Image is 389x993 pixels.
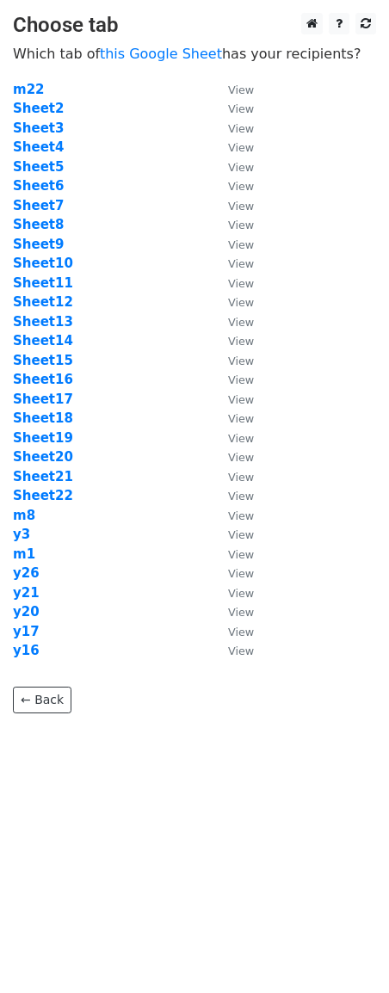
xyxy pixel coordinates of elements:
[228,219,254,231] small: View
[13,643,40,658] a: y16
[13,275,73,291] strong: Sheet11
[211,139,254,155] a: View
[228,141,254,154] small: View
[228,200,254,213] small: View
[13,256,73,271] a: Sheet10
[211,624,254,639] a: View
[211,372,254,387] a: View
[211,585,254,601] a: View
[228,296,254,309] small: View
[211,527,254,542] a: View
[211,643,254,658] a: View
[211,237,254,252] a: View
[228,490,254,503] small: View
[211,217,254,232] a: View
[211,488,254,503] a: View
[211,392,254,407] a: View
[13,508,35,523] a: m8
[228,316,254,329] small: View
[211,469,254,484] a: View
[13,353,73,368] a: Sheet15
[228,277,254,290] small: View
[211,101,254,116] a: View
[13,488,73,503] a: Sheet22
[211,120,254,136] a: View
[13,120,64,136] a: Sheet3
[100,46,222,62] a: this Google Sheet
[13,565,40,581] a: y26
[211,178,254,194] a: View
[13,139,64,155] a: Sheet4
[228,373,254,386] small: View
[228,528,254,541] small: View
[228,432,254,445] small: View
[211,508,254,523] a: View
[228,122,254,135] small: View
[211,565,254,581] a: View
[211,82,254,97] a: View
[13,624,40,639] a: y17
[211,159,254,175] a: View
[228,238,254,251] small: View
[13,410,73,426] a: Sheet18
[13,449,73,465] a: Sheet20
[211,256,254,271] a: View
[228,548,254,561] small: View
[13,314,73,330] a: Sheet13
[211,198,254,213] a: View
[228,393,254,406] small: View
[13,159,64,175] strong: Sheet5
[13,469,73,484] a: Sheet21
[211,314,254,330] a: View
[211,275,254,291] a: View
[13,604,40,620] strong: y20
[211,410,254,426] a: View
[211,333,254,348] a: View
[13,430,73,446] a: Sheet19
[13,198,64,213] a: Sheet7
[228,335,254,348] small: View
[13,82,45,97] a: m22
[228,180,254,193] small: View
[211,546,254,562] a: View
[228,412,254,425] small: View
[211,604,254,620] a: View
[13,178,64,194] a: Sheet6
[13,217,64,232] a: Sheet8
[211,294,254,310] a: View
[13,372,73,387] strong: Sheet16
[13,392,73,407] a: Sheet17
[228,509,254,522] small: View
[228,645,254,657] small: View
[13,294,73,310] strong: Sheet12
[228,587,254,600] small: View
[13,333,73,348] a: Sheet14
[13,13,376,38] h3: Choose tab
[13,527,30,542] a: y3
[13,45,376,63] p: Which tab of has your recipients?
[13,546,35,562] a: m1
[13,687,71,713] a: ← Back
[211,430,254,446] a: View
[228,83,254,96] small: View
[13,101,64,116] a: Sheet2
[211,353,254,368] a: View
